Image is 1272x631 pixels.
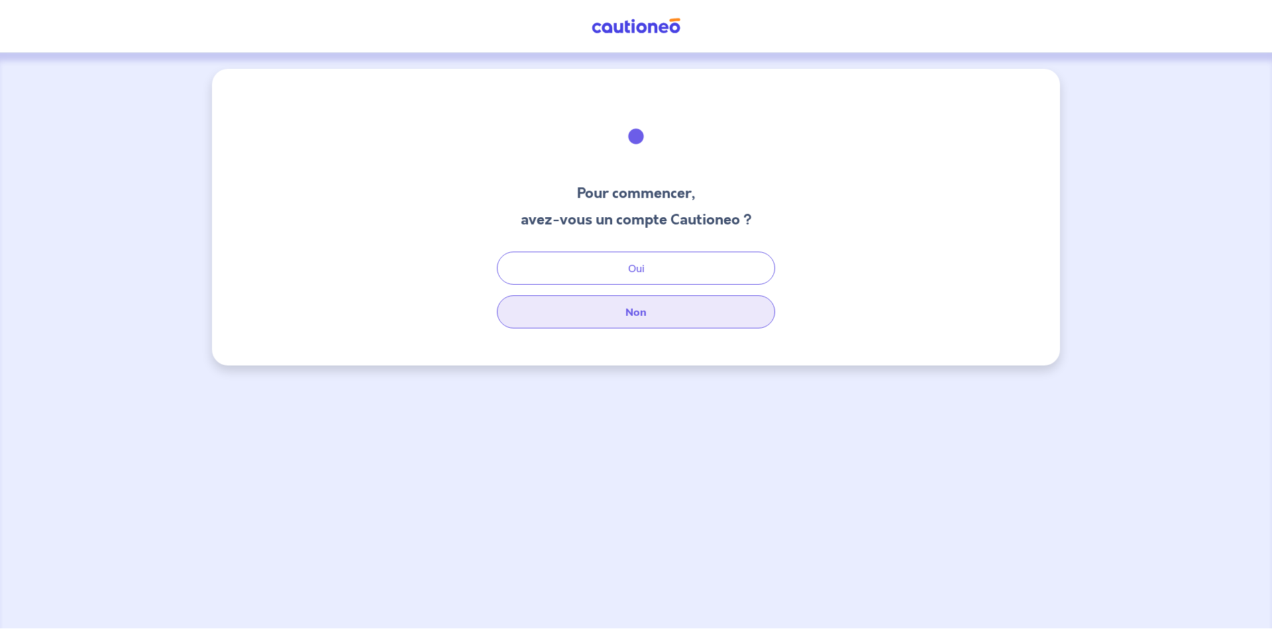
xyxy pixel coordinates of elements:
[497,252,775,285] button: Oui
[521,209,752,230] h3: avez-vous un compte Cautioneo ?
[586,18,686,34] img: Cautioneo
[497,295,775,328] button: Non
[600,101,672,172] img: illu_welcome.svg
[521,183,752,204] h3: Pour commencer,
